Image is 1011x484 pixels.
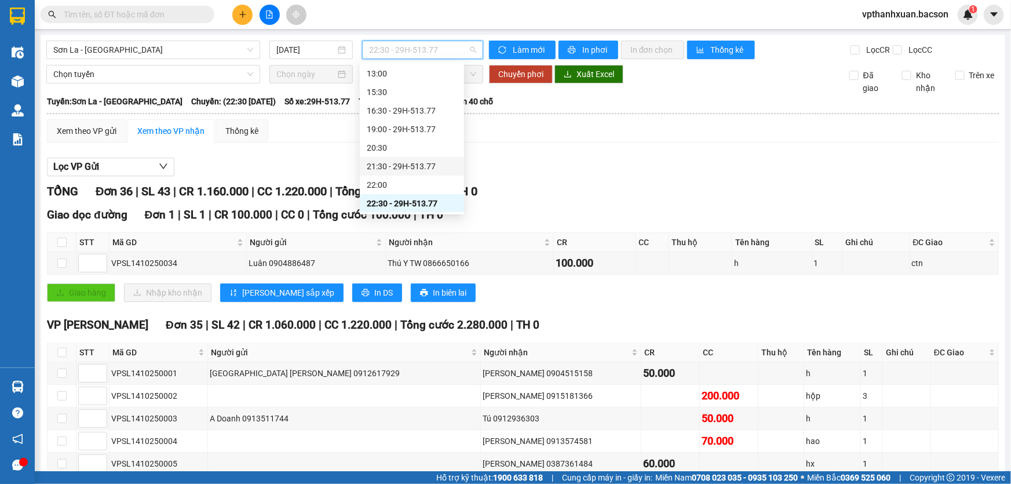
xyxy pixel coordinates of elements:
th: CR [641,343,700,362]
span: SL 1 [184,208,206,221]
span: question-circle [12,407,23,419]
span: | [552,471,553,484]
span: | [330,184,333,198]
span: Thống kê [711,43,746,56]
span: | [206,318,209,332]
div: 100.000 [556,255,633,271]
button: plus [232,5,253,25]
span: | [510,318,513,332]
div: [PERSON_NAME] 0387361484 [483,457,639,470]
th: CR [554,233,636,252]
div: VPSL1410250002 [111,390,206,402]
div: [PERSON_NAME] 0913574581 [483,435,639,447]
span: Lọc CC [904,43,934,56]
span: | [319,318,322,332]
span: Người nhận [484,346,629,359]
input: Chọn ngày [276,68,335,81]
span: Tổng cước 100.000 [313,208,411,221]
span: Đã giao [859,69,893,94]
span: Tổng cước 2.380.000 [335,184,444,198]
span: Mã GD [112,236,235,249]
div: Xem theo VP nhận [137,125,205,137]
span: Kho nhận [911,69,946,94]
span: CC 1.220.000 [257,184,327,198]
th: Thu hộ [758,343,804,362]
span: Người nhận [389,236,542,249]
span: caret-down [989,9,999,20]
span: | [899,471,901,484]
b: Tuyến: Sơn La - [GEOGRAPHIC_DATA] [47,97,183,106]
span: TH 0 [453,184,477,198]
span: Xuất Excel [576,68,614,81]
span: CR 100.000 [214,208,272,221]
span: VP [PERSON_NAME] [47,318,148,332]
div: Tú 0912936303 [483,412,639,425]
div: h [806,412,859,425]
button: aim [286,5,306,25]
span: Số xe: 29H-513.77 [284,95,350,108]
span: Người gửi [211,346,469,359]
span: ĐC Giao [934,346,987,359]
span: Miền Bắc [807,471,890,484]
div: 50.000 [702,410,756,427]
div: 1 [863,435,881,447]
div: [GEOGRAPHIC_DATA] [PERSON_NAME] 0912617929 [210,367,479,380]
span: | [251,184,254,198]
span: Chuyến: (22:30 [DATE]) [191,95,276,108]
div: 22:30 - 29H-513.77 [367,197,457,210]
span: search [48,10,56,19]
th: Tên hàng [804,343,861,362]
span: | [414,208,417,221]
span: printer [420,289,428,298]
span: In biên lai [433,286,466,299]
span: plus [239,10,247,19]
span: TỔNG [47,184,78,198]
span: 1 [971,5,975,13]
img: warehouse-icon [12,46,24,59]
button: downloadNhập kho nhận [124,283,211,302]
span: sort-ascending [229,289,238,298]
div: 70.000 [702,433,756,449]
div: hx [806,457,859,470]
div: A Doanh 0913511744 [210,412,479,425]
input: 14/10/2025 [276,43,335,56]
div: VPSL1410250004 [111,435,206,447]
span: | [173,184,176,198]
th: Tên hàng [732,233,812,252]
sup: 1 [969,5,977,13]
span: | [395,318,397,332]
div: VPSL1410250003 [111,412,206,425]
div: 3 [863,390,881,402]
button: caret-down [984,5,1004,25]
div: ctn [912,257,997,270]
div: Thú Y TW 0866650166 [388,257,552,270]
div: hộp [806,390,859,402]
div: 200.000 [702,388,756,404]
span: Người gửi [250,236,373,249]
div: VPSL1410250001 [111,367,206,380]
span: | [243,318,246,332]
span: | [275,208,278,221]
span: CR 1.060.000 [249,318,316,332]
div: 15:30 [367,86,457,99]
span: copyright [947,474,955,482]
img: logo-vxr [10,8,25,25]
span: Mã GD [112,346,196,359]
span: [PERSON_NAME] sắp xếp [242,286,334,299]
button: printerIn biên lai [411,283,476,302]
span: Cung cấp máy in - giấy in: [562,471,652,484]
div: [PERSON_NAME] 0904515158 [483,367,639,380]
img: warehouse-icon [12,75,24,88]
span: 22:30 - 29H-513.77 [369,41,476,59]
strong: 1900 633 818 [493,473,543,482]
button: uploadGiao hàng [47,283,115,302]
span: CC 1.220.000 [324,318,392,332]
input: Tìm tên, số ĐT hoặc mã đơn [64,8,200,21]
img: solution-icon [12,133,24,145]
span: Lọc CR [862,43,892,56]
span: down [159,162,168,171]
button: bar-chartThống kê [687,41,755,59]
span: printer [568,46,578,55]
div: 20:30 [367,141,457,154]
button: In đơn chọn [621,41,684,59]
